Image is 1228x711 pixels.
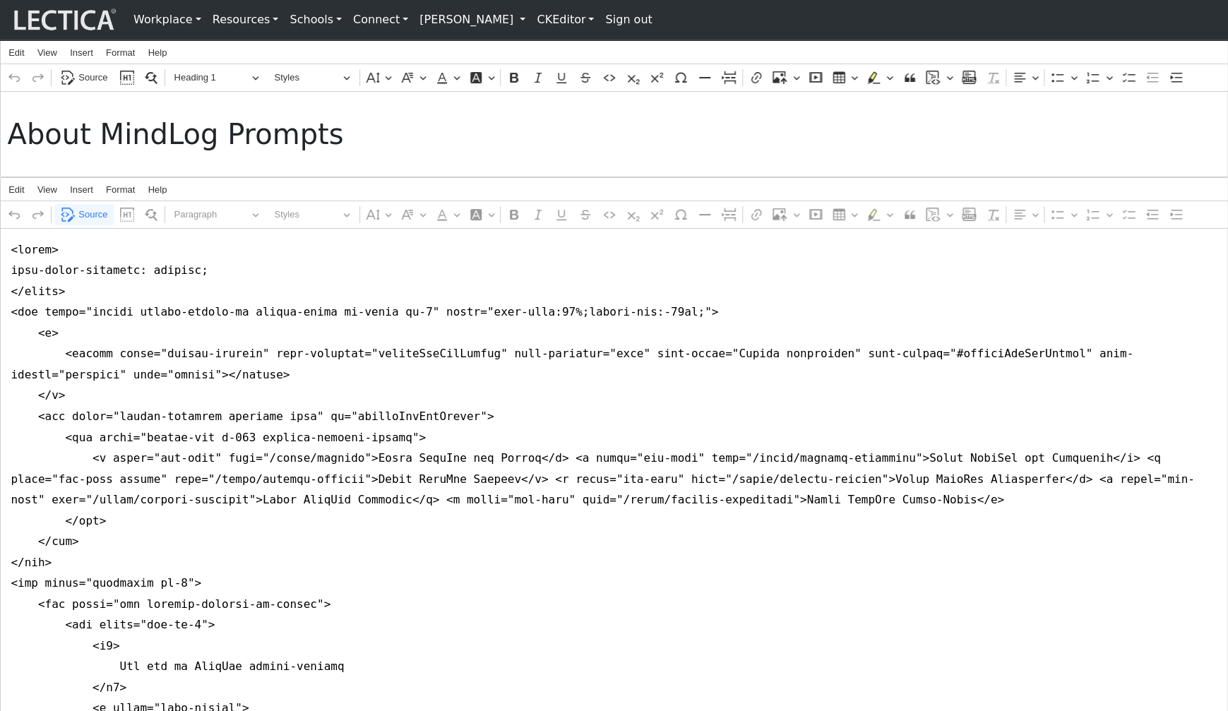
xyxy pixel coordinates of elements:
[168,67,266,89] button: Heading 1, Heading
[531,6,600,34] a: CKEditor
[8,185,24,194] span: Edit
[414,6,531,34] a: [PERSON_NAME]
[268,204,357,226] button: Styles
[268,67,357,89] button: Styles
[1,178,1227,201] div: Editor menu bar
[600,6,657,34] a: Sign out
[37,48,57,57] span: View
[78,206,107,223] span: Source
[148,185,167,194] span: Help
[70,48,93,57] span: Insert
[54,67,114,89] button: Source
[106,185,135,194] span: Format
[8,117,1221,151] h1: About MindLog Prompts
[274,206,338,223] span: Styles
[128,6,207,34] a: Workplace
[106,48,135,57] span: Format
[37,185,57,194] span: View
[8,48,24,57] span: Edit
[148,48,167,57] span: Help
[274,69,338,86] span: Styles
[174,206,247,223] span: Paragraph
[11,6,117,33] img: lecticalive
[78,69,107,86] span: Source
[284,6,347,34] a: Schools
[1,41,1227,64] div: Editor menu bar
[168,204,266,226] button: Paragraph, Heading
[1,201,1227,228] div: Editor toolbar
[1,64,1227,91] div: Editor toolbar
[70,185,93,194] span: Insert
[54,204,114,226] button: Source
[347,6,414,34] a: Connect
[174,69,247,86] span: Heading 1
[207,6,285,34] a: Resources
